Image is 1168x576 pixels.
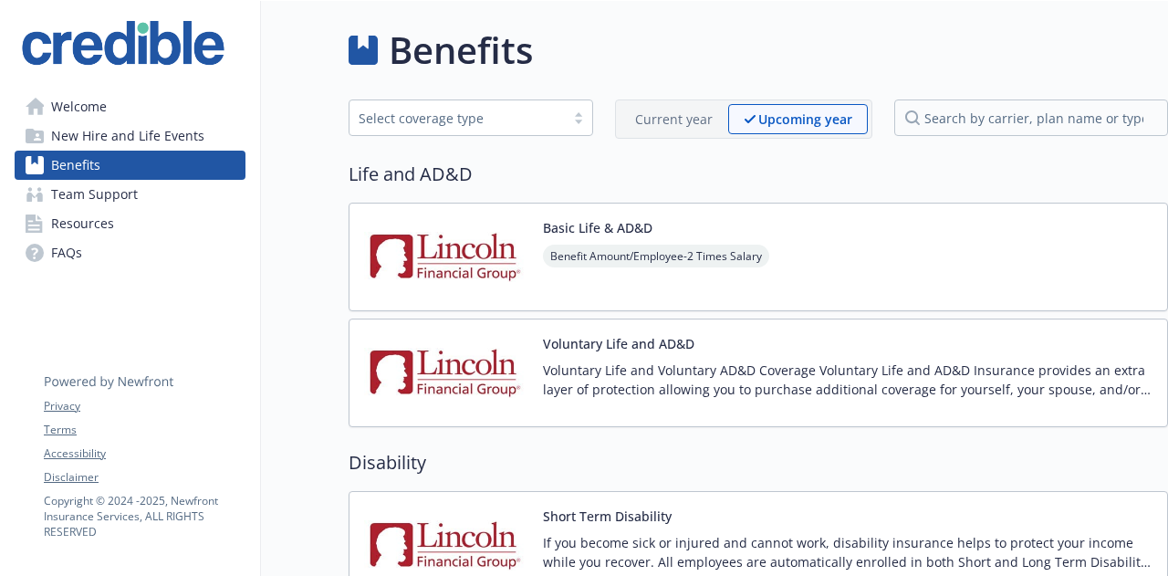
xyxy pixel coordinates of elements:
div: Select coverage type [359,109,556,128]
h1: Benefits [389,23,533,78]
input: search by carrier, plan name or type [894,99,1168,136]
a: Resources [15,209,245,238]
p: Voluntary Life and Voluntary AD&D Coverage Voluntary Life and AD&D Insurance provides an extra la... [543,361,1152,399]
p: Copyright © 2024 - 2025 , Newfront Insurance Services, ALL RIGHTS RESERVED [44,493,245,539]
span: Team Support [51,180,138,209]
h2: Disability [349,449,1168,477]
a: Disclaimer [44,469,245,486]
a: Team Support [15,180,245,209]
a: Terms [44,422,245,438]
span: Resources [51,209,114,238]
h2: Life and AD&D [349,161,1168,188]
a: New Hire and Life Events [15,121,245,151]
span: Welcome [51,92,107,121]
span: New Hire and Life Events [51,121,204,151]
img: Lincoln Financial Group carrier logo [364,218,528,296]
a: Benefits [15,151,245,180]
p: Current year [635,110,713,129]
p: Upcoming year [758,110,852,129]
span: Benefit Amount/Employee - 2 Times Salary [543,245,769,267]
button: Basic Life & AD&D [543,218,652,237]
a: FAQs [15,238,245,267]
p: If you become sick or injured and cannot work, disability insurance helps to protect your income ... [543,533,1152,571]
span: FAQs [51,238,82,267]
a: Accessibility [44,445,245,462]
span: Benefits [51,151,100,180]
img: Lincoln Financial Group carrier logo [364,334,528,412]
a: Privacy [44,398,245,414]
button: Short Term Disability [543,507,672,526]
a: Welcome [15,92,245,121]
button: Voluntary Life and AD&D [543,334,694,353]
